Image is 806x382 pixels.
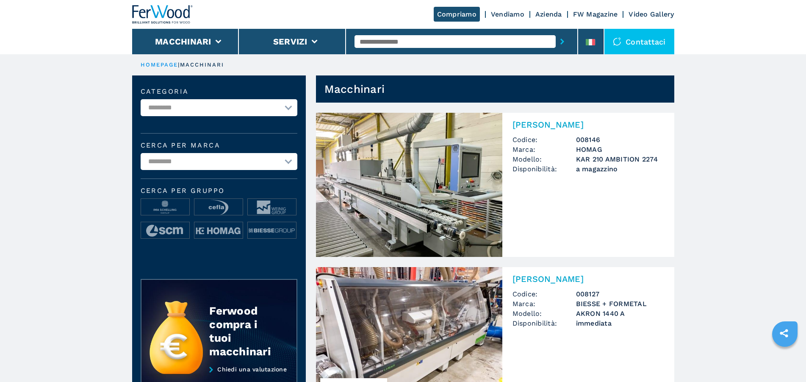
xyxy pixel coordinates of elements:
[273,36,307,47] button: Servizi
[141,222,189,239] img: image
[141,199,189,216] img: image
[512,274,664,284] h2: [PERSON_NAME]
[178,61,180,68] span: |
[512,145,576,154] span: Marca:
[576,135,664,145] h3: 008146
[434,7,480,22] a: Compriamo
[141,187,297,194] span: Cerca per Gruppo
[491,10,524,18] a: Vendiamo
[576,318,664,328] span: immediata
[324,82,385,96] h1: Macchinari
[573,10,618,18] a: FW Magazine
[180,61,224,69] p: macchinari
[512,120,664,130] h2: [PERSON_NAME]
[576,145,664,154] h3: HOMAG
[209,304,280,358] div: Ferwood compra i tuoi macchinari
[629,10,674,18] a: Video Gallery
[141,142,297,149] label: Cerca per marca
[512,164,576,174] span: Disponibilità:
[604,29,674,54] div: Contattaci
[512,309,576,318] span: Modello:
[576,289,664,299] h3: 008127
[512,135,576,145] span: Codice:
[512,154,576,164] span: Modello:
[248,199,296,216] img: image
[576,309,664,318] h3: AKRON 1440 A
[512,318,576,328] span: Disponibilità:
[576,154,664,164] h3: KAR 210 AMBITION 2274
[155,36,211,47] button: Macchinari
[141,88,297,95] label: Categoria
[773,323,795,344] a: sharethis
[194,222,243,239] img: image
[316,113,674,257] a: Bordatrice Singola HOMAG KAR 210 AMBITION 2274[PERSON_NAME]Codice:008146Marca:HOMAGModello:KAR 21...
[556,32,569,51] button: submit-button
[512,299,576,309] span: Marca:
[248,222,296,239] img: image
[535,10,562,18] a: Azienda
[141,61,178,68] a: HOMEPAGE
[316,113,502,257] img: Bordatrice Singola HOMAG KAR 210 AMBITION 2274
[576,164,664,174] span: a magazzino
[576,299,664,309] h3: BIESSE + FORMETAL
[132,5,193,24] img: Ferwood
[512,289,576,299] span: Codice:
[194,199,243,216] img: image
[613,37,621,46] img: Contattaci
